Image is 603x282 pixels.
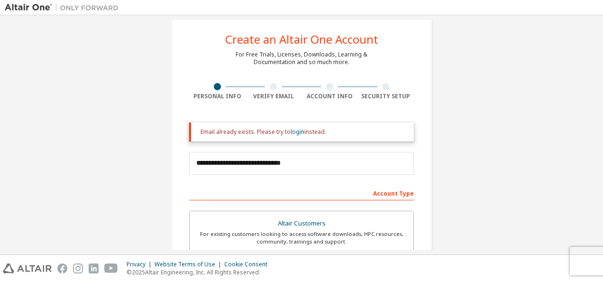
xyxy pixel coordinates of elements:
div: Personal Info [189,93,246,100]
div: Create an Altair One Account [225,34,378,45]
div: Cookie Consent [224,261,273,268]
img: youtube.svg [104,263,118,273]
img: facebook.svg [57,263,67,273]
img: altair_logo.svg [3,263,52,273]
div: For existing customers looking to access software downloads, HPC resources, community, trainings ... [195,230,408,245]
div: For Free Trials, Licenses, Downloads, Learning & Documentation and so much more. [236,51,367,66]
div: Verify Email [246,93,302,100]
div: Privacy [127,261,155,268]
div: Account Type [189,185,414,200]
img: Altair One [5,3,123,12]
div: Website Terms of Use [155,261,224,268]
div: Security Setup [358,93,414,100]
div: Altair Customers [195,217,408,230]
div: Email already exists. Please try to instead. [201,128,406,136]
img: linkedin.svg [89,263,99,273]
img: instagram.svg [73,263,83,273]
a: login [291,128,304,136]
div: Account Info [301,93,358,100]
p: © 2025 Altair Engineering, Inc. All Rights Reserved. [127,268,273,276]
